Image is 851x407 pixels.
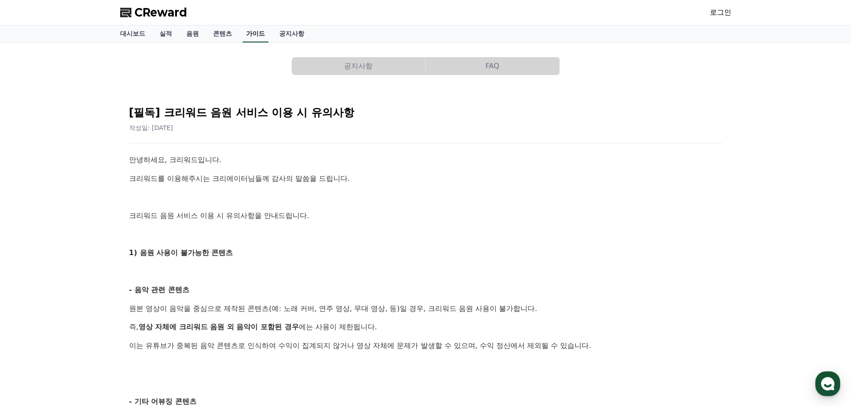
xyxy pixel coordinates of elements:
[28,297,34,304] span: 홈
[82,297,92,304] span: 대화
[129,173,722,185] p: 크리워드를 이용해주시는 크리에이터님들께 감사의 말씀을 드립니다.
[59,283,115,306] a: 대화
[206,25,239,42] a: 콘텐츠
[134,5,187,20] span: CReward
[426,57,559,75] button: FAQ
[138,323,299,331] strong: 영상 자체에 크리워드 음원 외 음악이 포함된 경우
[243,25,268,42] a: 가이드
[129,340,722,352] p: 이는 유튜브가 중복된 음악 콘텐츠로 인식하여 수익이 집계되지 않거나 영상 자체에 문제가 발생할 수 있으며, 수익 정산에서 제외될 수 있습니다.
[179,25,206,42] a: 음원
[129,105,722,120] h2: [필독] 크리워드 음원 서비스 이용 시 유의사항
[129,210,722,222] p: 크리워드 음원 서비스 이용 시 유의사항을 안내드립니다.
[129,154,722,166] p: 안녕하세요, 크리워드입니다.
[292,57,425,75] button: 공지사항
[120,5,187,20] a: CReward
[113,25,152,42] a: 대시보드
[129,124,173,131] span: 작성일: [DATE]
[129,285,189,294] strong: - 음악 관련 콘텐츠
[115,283,172,306] a: 설정
[129,303,722,315] p: 원본 영상이 음악을 중심으로 제작된 콘텐츠(예: 노래 커버, 연주 영상, 무대 영상, 등)일 경우, 크리워드 음원 사용이 불가합니다.
[292,57,426,75] a: 공지사항
[129,321,722,333] p: 즉, 에는 사용이 제한됩니다.
[710,7,731,18] a: 로그인
[129,397,197,406] strong: - 기타 어뷰징 콘텐츠
[426,57,560,75] a: FAQ
[129,248,233,257] strong: 1) 음원 사용이 불가능한 콘텐츠
[272,25,311,42] a: 공지사항
[152,25,179,42] a: 실적
[138,297,149,304] span: 설정
[3,283,59,306] a: 홈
